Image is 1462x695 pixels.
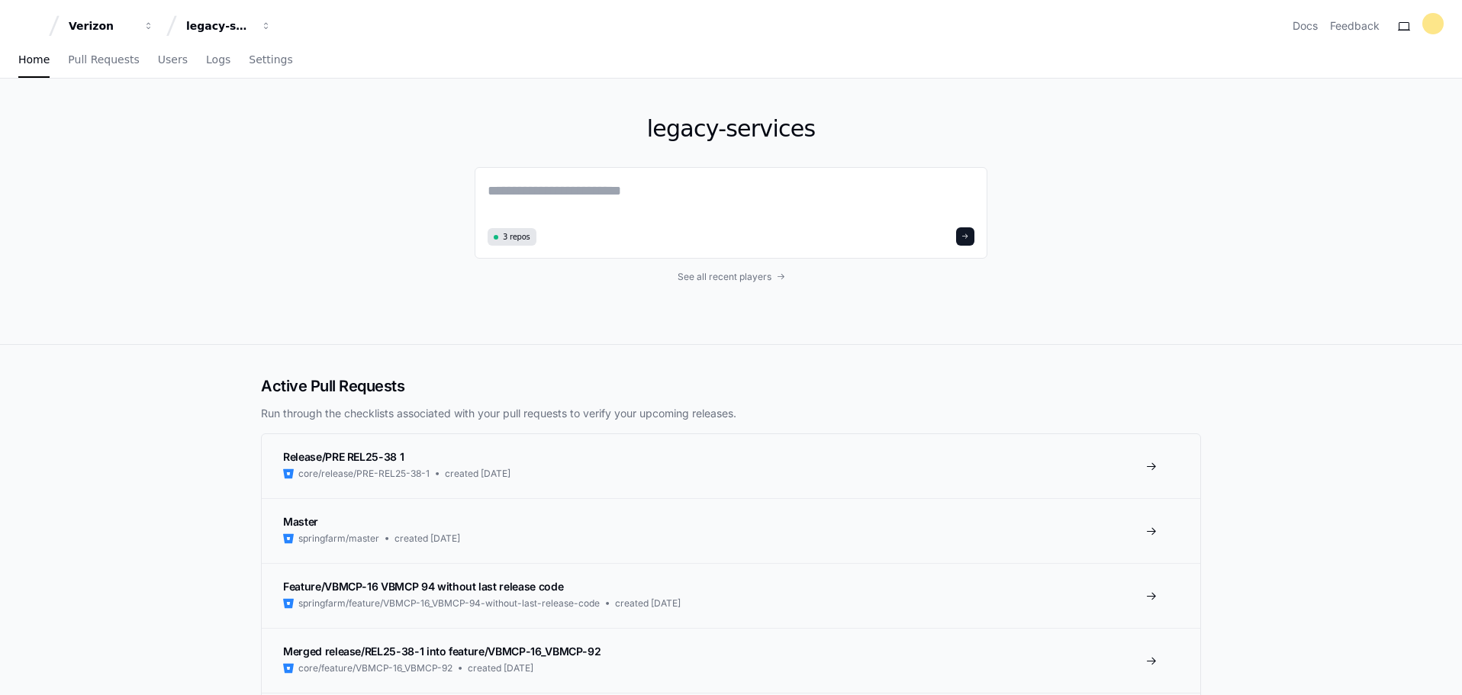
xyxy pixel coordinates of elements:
[158,43,188,78] a: Users
[475,115,987,143] h1: legacy-services
[206,43,230,78] a: Logs
[68,43,139,78] a: Pull Requests
[475,271,987,283] a: See all recent players
[249,55,292,64] span: Settings
[615,597,681,610] span: created [DATE]
[261,406,1201,421] p: Run through the checklists associated with your pull requests to verify your upcoming releases.
[298,597,600,610] span: springfarm/feature/VBMCP-16_VBMCP-94-without-last-release-code
[158,55,188,64] span: Users
[283,580,563,593] span: Feature/VBMCP-16 VBMCP 94 without last release code
[261,375,1201,397] h2: Active Pull Requests
[1330,18,1380,34] button: Feedback
[298,533,379,545] span: springfarm/master
[262,628,1200,693] a: Merged release/REL25-38-1 into feature/VBMCP-16_VBMCP-92core/feature/VBMCP-16_VBMCP-92created [DATE]
[283,450,404,463] span: Release/PRE REL25-38 1
[206,55,230,64] span: Logs
[262,563,1200,628] a: Feature/VBMCP-16 VBMCP 94 without last release codespringfarm/feature/VBMCP-16_VBMCP-94-without-l...
[283,645,601,658] span: Merged release/REL25-38-1 into feature/VBMCP-16_VBMCP-92
[678,271,771,283] span: See all recent players
[18,43,50,78] a: Home
[186,18,252,34] div: legacy-services
[68,55,139,64] span: Pull Requests
[262,434,1200,498] a: Release/PRE REL25-38 1core/release/PRE-REL25-38-1created [DATE]
[180,12,278,40] button: legacy-services
[69,18,134,34] div: Verizon
[63,12,160,40] button: Verizon
[503,231,530,243] span: 3 repos
[1293,18,1318,34] a: Docs
[445,468,510,480] span: created [DATE]
[394,533,460,545] span: created [DATE]
[249,43,292,78] a: Settings
[262,498,1200,563] a: Masterspringfarm/mastercreated [DATE]
[283,515,318,528] span: Master
[18,55,50,64] span: Home
[298,662,452,674] span: core/feature/VBMCP-16_VBMCP-92
[298,468,430,480] span: core/release/PRE-REL25-38-1
[468,662,533,674] span: created [DATE]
